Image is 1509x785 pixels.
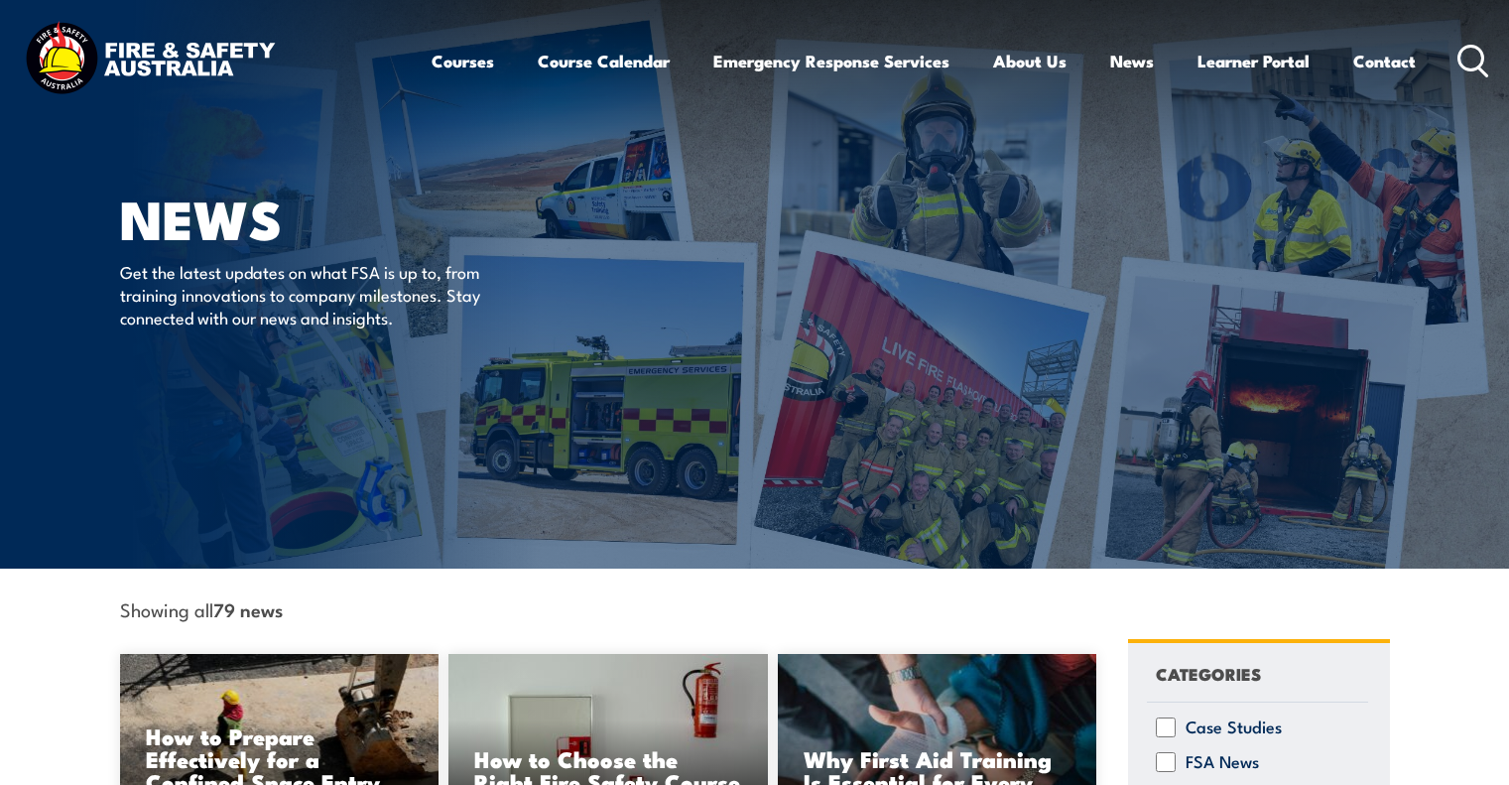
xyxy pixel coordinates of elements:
[1353,35,1416,87] a: Contact
[713,35,949,87] a: Emergency Response Services
[120,260,482,329] p: Get the latest updates on what FSA is up to, from training innovations to company milestones. Sta...
[993,35,1067,87] a: About Us
[120,598,283,619] span: Showing all
[120,195,610,241] h1: News
[1186,752,1259,772] label: FSA News
[1110,35,1154,87] a: News
[1197,35,1310,87] a: Learner Portal
[432,35,494,87] a: Courses
[1186,718,1282,737] label: Case Studies
[213,595,283,622] strong: 79 news
[1156,660,1261,687] h4: CATEGORIES
[538,35,670,87] a: Course Calendar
